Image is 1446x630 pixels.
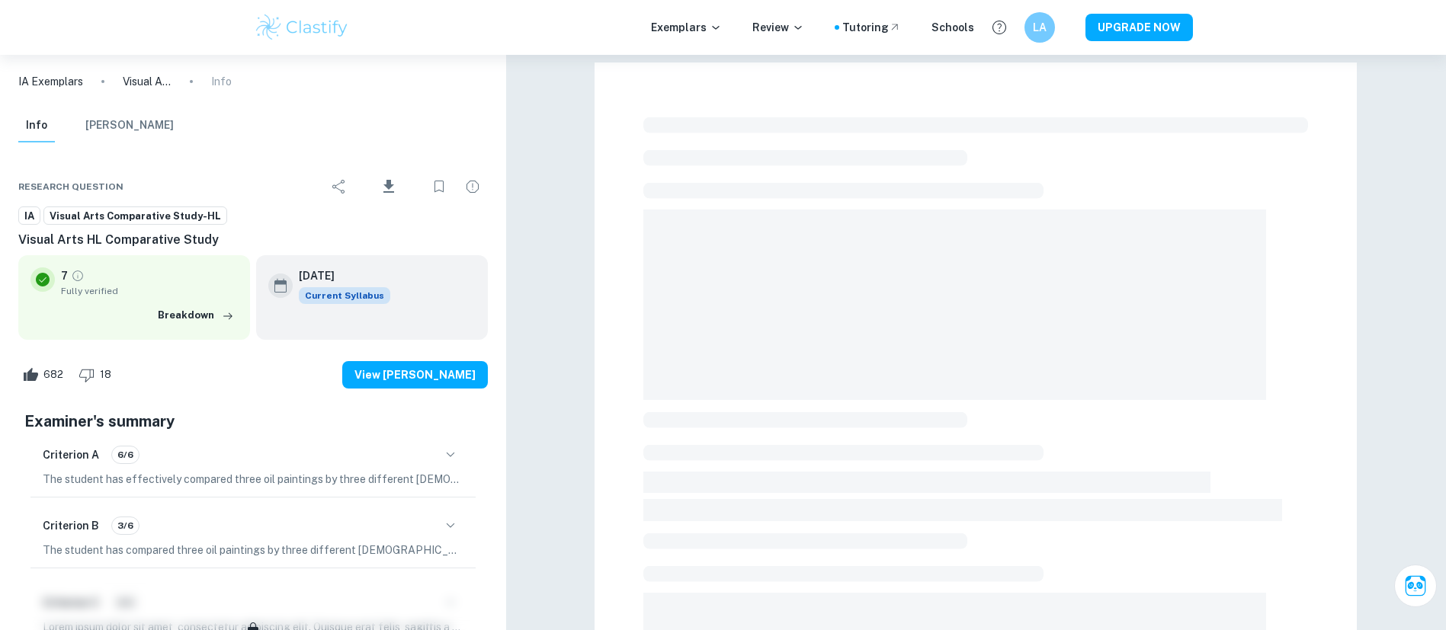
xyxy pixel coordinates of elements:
[842,19,901,36] a: Tutoring
[18,363,72,387] div: Like
[35,367,72,382] span: 682
[18,180,123,193] span: Research question
[18,206,40,225] a: IA
[986,14,1012,40] button: Help and Feedback
[43,542,463,558] p: The student has compared three oil paintings by three different [DEMOGRAPHIC_DATA] artists, meeti...
[1024,12,1055,43] button: LA
[123,73,172,90] p: Visual Arts HL Comparative Study
[752,19,804,36] p: Review
[61,284,238,298] span: Fully verified
[91,367,120,382] span: 18
[19,209,40,224] span: IA
[24,410,482,433] h5: Examiner's summary
[1031,19,1048,36] h6: LA
[112,448,139,462] span: 6/6
[44,209,226,224] span: Visual Arts Comparative Study-HL
[324,171,354,202] div: Share
[299,267,378,284] h6: [DATE]
[1085,14,1193,41] button: UPGRADE NOW
[85,109,174,142] button: [PERSON_NAME]
[357,167,421,206] div: Download
[43,206,227,225] a: Visual Arts Comparative Study-HL
[43,446,99,463] h6: Criterion A
[342,361,488,389] button: View [PERSON_NAME]
[211,73,232,90] p: Info
[43,517,99,534] h6: Criterion B
[75,363,120,387] div: Dislike
[457,171,488,202] div: Report issue
[18,73,83,90] a: IA Exemplars
[18,109,55,142] button: Info
[254,12,351,43] img: Clastify logo
[154,304,238,327] button: Breakdown
[18,231,488,249] h6: Visual Arts HL Comparative Study
[299,287,390,304] span: Current Syllabus
[931,19,974,36] a: Schools
[43,471,463,488] p: The student has effectively compared three oil paintings by three different [DEMOGRAPHIC_DATA] ar...
[61,267,68,284] p: 7
[112,519,139,532] span: 3/6
[299,287,390,304] div: This exemplar is based on the current syllabus. Feel free to refer to it for inspiration/ideas wh...
[1394,564,1437,607] button: Ask Clai
[71,269,85,283] a: Grade fully verified
[424,171,454,202] div: Bookmark
[651,19,722,36] p: Exemplars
